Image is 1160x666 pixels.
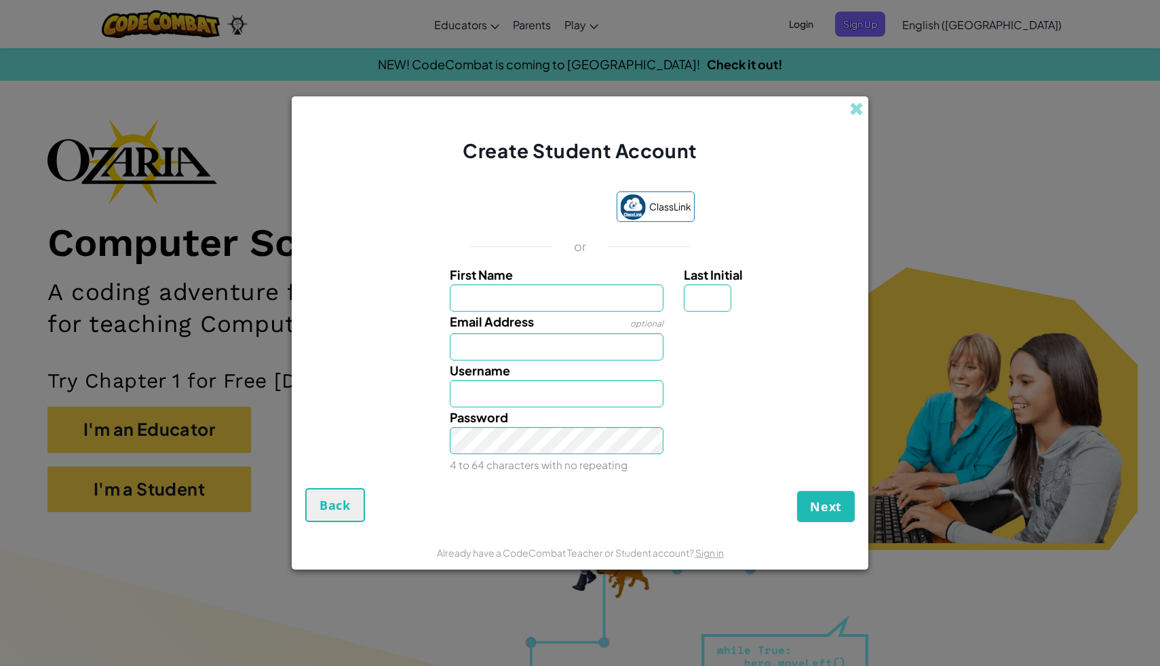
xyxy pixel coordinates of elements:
span: First Name [450,267,513,282]
span: Next [810,498,842,515]
span: Password [450,409,508,425]
span: optional [630,318,663,329]
a: Sign in [695,547,724,559]
button: Back [305,488,365,522]
span: Create Student Account [463,138,697,162]
span: Email Address [450,314,534,329]
small: 4 to 64 characters with no repeating [450,458,627,471]
iframe: Sign in with Google Button [459,193,610,223]
img: classlink-logo-small.png [620,194,646,220]
span: Back [320,497,351,513]
span: ClassLink [649,197,691,217]
span: Last Initial [684,267,743,282]
button: Next [797,491,855,522]
p: or [574,238,587,255]
span: Already have a CodeCombat Teacher or Student account? [437,547,695,559]
span: Username [450,363,510,378]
